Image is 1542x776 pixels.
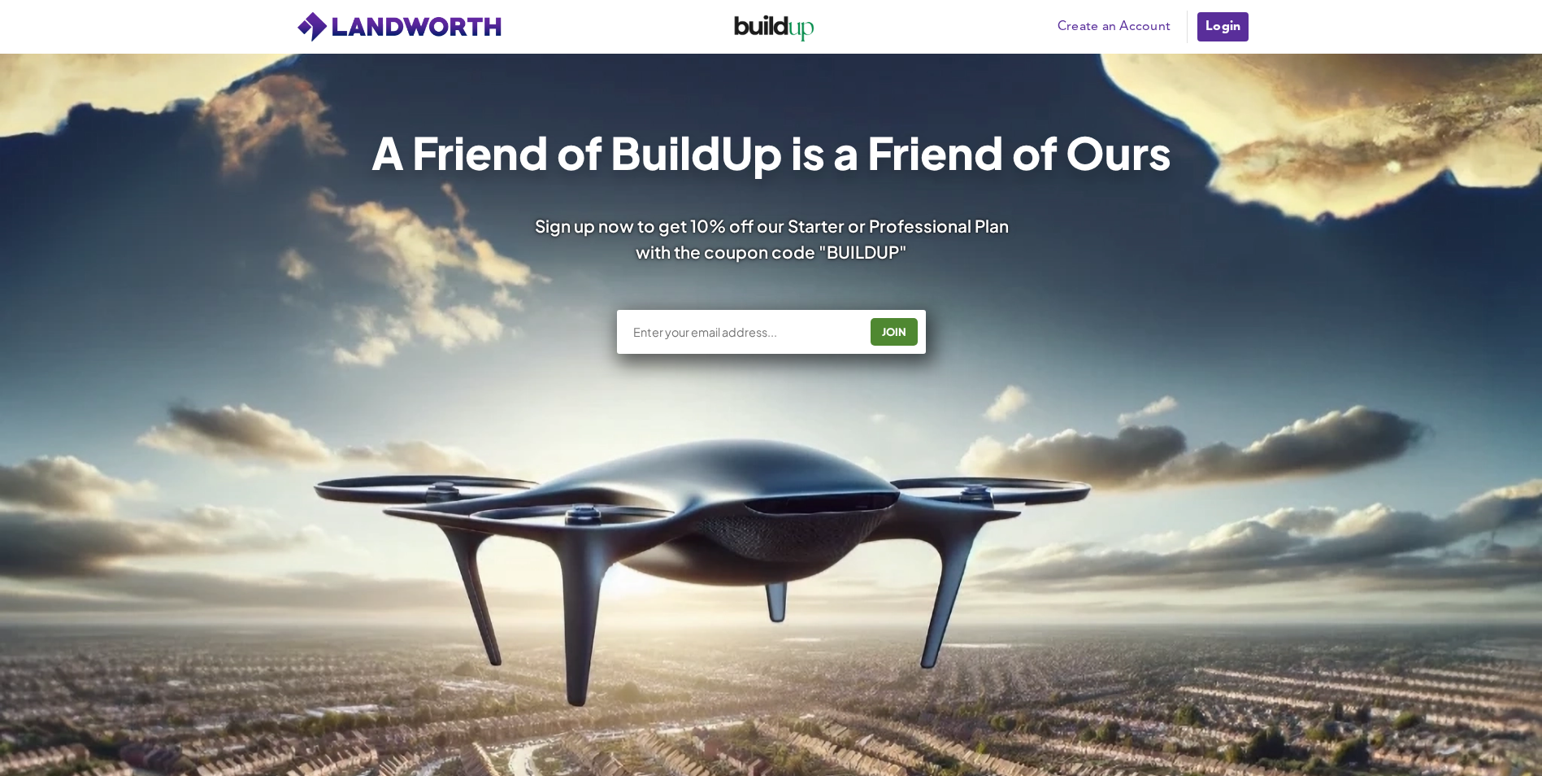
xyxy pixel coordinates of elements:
[524,213,1019,264] div: Sign up now to get 10% off our Starter or Professional Plan with the coupon code "BUILDUP"
[871,318,918,346] button: JOIN
[875,319,913,345] div: JOIN
[1049,15,1179,39] a: Create an Account
[371,130,1171,174] h1: A Friend of BuildUp is a Friend of Ours
[632,324,858,340] input: Enter your email address...
[1196,11,1250,43] a: Login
